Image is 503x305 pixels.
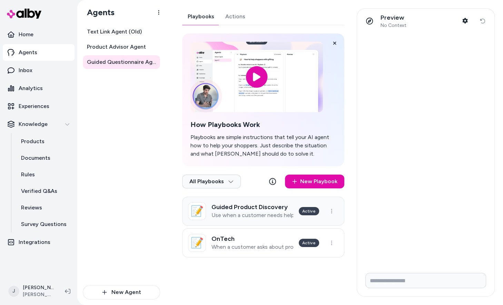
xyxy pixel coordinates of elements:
a: Survey Questions [14,216,75,233]
p: Integrations [19,238,50,246]
span: All Playbooks [189,178,234,185]
a: Documents [14,150,75,166]
span: J [8,286,19,297]
a: 📝Guided Product DiscoveryUse when a customer needs help choosing a product and would benefit from... [182,197,344,226]
p: Agents [19,48,37,57]
p: Documents [21,154,50,162]
p: Home [19,30,33,39]
div: 📝 [188,202,206,220]
a: Guided Questionnaire Agent [83,55,160,69]
p: Playbooks are simple instructions that tell your AI agent how to help your shoppers. Just describ... [190,133,336,158]
div: 📝 [188,234,206,252]
p: Rules [21,170,35,179]
a: Agents [3,44,75,61]
a: Product Advisor Agent [83,40,160,54]
p: Products [21,137,45,146]
p: Analytics [19,84,43,92]
a: Actions [220,8,251,25]
p: Verified Q&As [21,187,57,195]
h3: OnTech [211,235,293,242]
div: Active [299,239,319,247]
a: Home [3,26,75,43]
span: Text Link Agent (Old) [87,28,142,36]
a: New Playbook [285,175,344,188]
a: Products [14,133,75,150]
p: Use when a customer needs help choosing a product and would benefit from a guided series of quest... [211,212,293,219]
p: Reviews [21,204,42,212]
a: Integrations [3,234,75,250]
p: Inbox [19,66,32,75]
a: Reviews [14,199,75,216]
button: Knowledge [3,116,75,132]
h1: Agents [81,7,115,18]
a: 📝OnTechWhen a customer asks about professional installation or getting professional help with set... [182,228,344,257]
button: J[PERSON_NAME][PERSON_NAME] Prod [4,280,59,302]
button: All Playbooks [182,175,241,188]
a: Playbooks [182,8,220,25]
p: Survey Questions [21,220,67,228]
img: alby Logo [7,9,41,19]
p: Preview [381,14,406,22]
p: [PERSON_NAME] [23,284,54,291]
a: Rules [14,166,75,183]
span: No Context [381,22,406,29]
p: When a customer asks about professional installation or getting professional help with setup. [211,244,293,250]
span: [PERSON_NAME] Prod [23,291,54,298]
a: Experiences [3,98,75,115]
a: Inbox [3,62,75,79]
p: Knowledge [19,120,48,128]
span: Product Advisor Agent [87,43,146,51]
span: Guided Questionnaire Agent [87,58,157,66]
h2: How Playbooks Work [190,120,336,129]
input: Write your prompt here [365,273,486,288]
button: New Agent [83,285,160,299]
div: Active [299,207,319,215]
h3: Guided Product Discovery [211,204,293,210]
p: Experiences [19,102,49,110]
a: Verified Q&As [14,183,75,199]
a: Analytics [3,80,75,97]
a: Text Link Agent (Old) [83,25,160,39]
